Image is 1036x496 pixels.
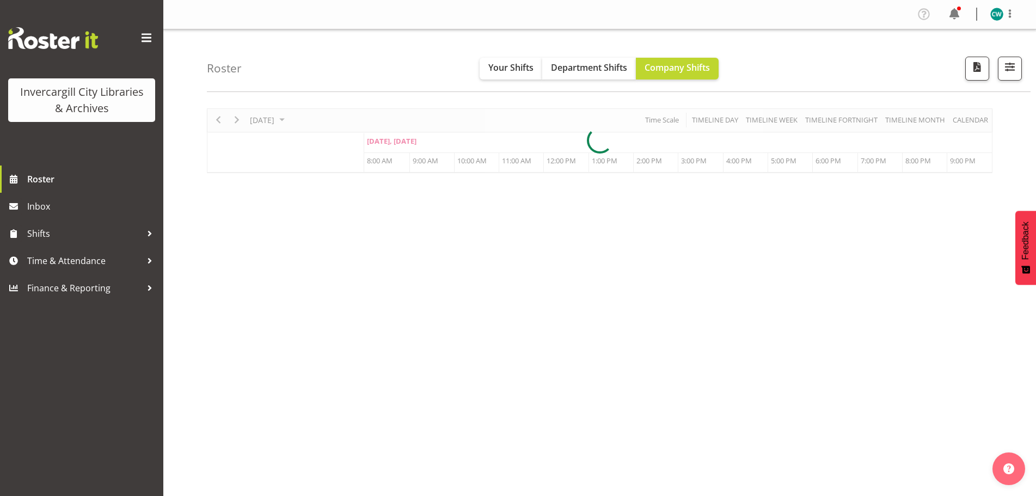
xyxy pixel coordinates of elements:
[480,58,542,79] button: Your Shifts
[488,62,534,74] span: Your Shifts
[542,58,636,79] button: Department Shifts
[645,62,710,74] span: Company Shifts
[1015,211,1036,285] button: Feedback - Show survey
[990,8,1003,21] img: catherine-wilson11657.jpg
[27,253,142,269] span: Time & Attendance
[27,198,158,215] span: Inbox
[551,62,627,74] span: Department Shifts
[27,171,158,187] span: Roster
[636,58,719,79] button: Company Shifts
[965,57,989,81] button: Download a PDF of the roster for the current day
[1003,463,1014,474] img: help-xxl-2.png
[207,62,242,75] h4: Roster
[27,225,142,242] span: Shifts
[998,57,1022,81] button: Filter Shifts
[19,84,144,117] div: Invercargill City Libraries & Archives
[1021,222,1031,260] span: Feedback
[27,280,142,296] span: Finance & Reporting
[8,27,98,49] img: Rosterit website logo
